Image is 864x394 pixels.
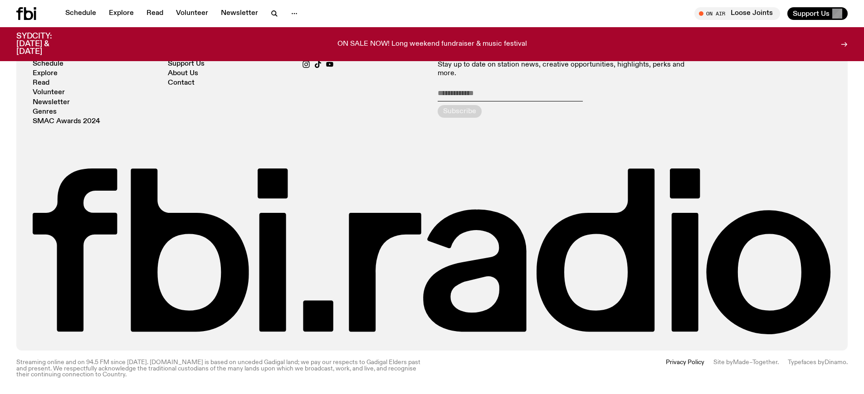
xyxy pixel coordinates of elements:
a: Schedule [60,7,102,20]
p: Stay up to date on station news, creative opportunities, highlights, perks and more. [438,61,697,78]
a: SMAC Awards 2024 [33,118,100,125]
a: Contact [168,80,195,86]
span: Typefaces by [788,359,825,365]
button: On AirLoose Joints [694,7,780,20]
a: Made–Together [733,359,777,365]
a: Genres [33,109,57,115]
a: Read [33,80,49,86]
a: Newsletter [215,7,264,20]
span: Support Us [793,10,830,18]
button: Support Us [787,7,848,20]
a: Support Us [168,61,205,67]
a: Privacy Policy [666,360,704,378]
a: Volunteer [33,89,65,96]
h3: SYDCITY: [DATE] & [DATE] [16,33,74,56]
span: . [846,359,848,365]
p: ON SALE NOW! Long weekend fundraiser & music festival [337,40,527,48]
a: Read [141,7,169,20]
a: Explore [33,70,58,77]
span: . [777,359,779,365]
a: Explore [103,7,139,20]
span: Site by [713,359,733,365]
a: About Us [168,70,198,77]
a: Newsletter [33,99,70,106]
a: Volunteer [171,7,214,20]
a: Dinamo [825,359,846,365]
a: Schedule [33,61,63,67]
p: Streaming online and on 94.5 FM since [DATE]. [DOMAIN_NAME] is based on unceded Gadigal land; we ... [16,360,427,378]
button: Subscribe [438,105,482,118]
